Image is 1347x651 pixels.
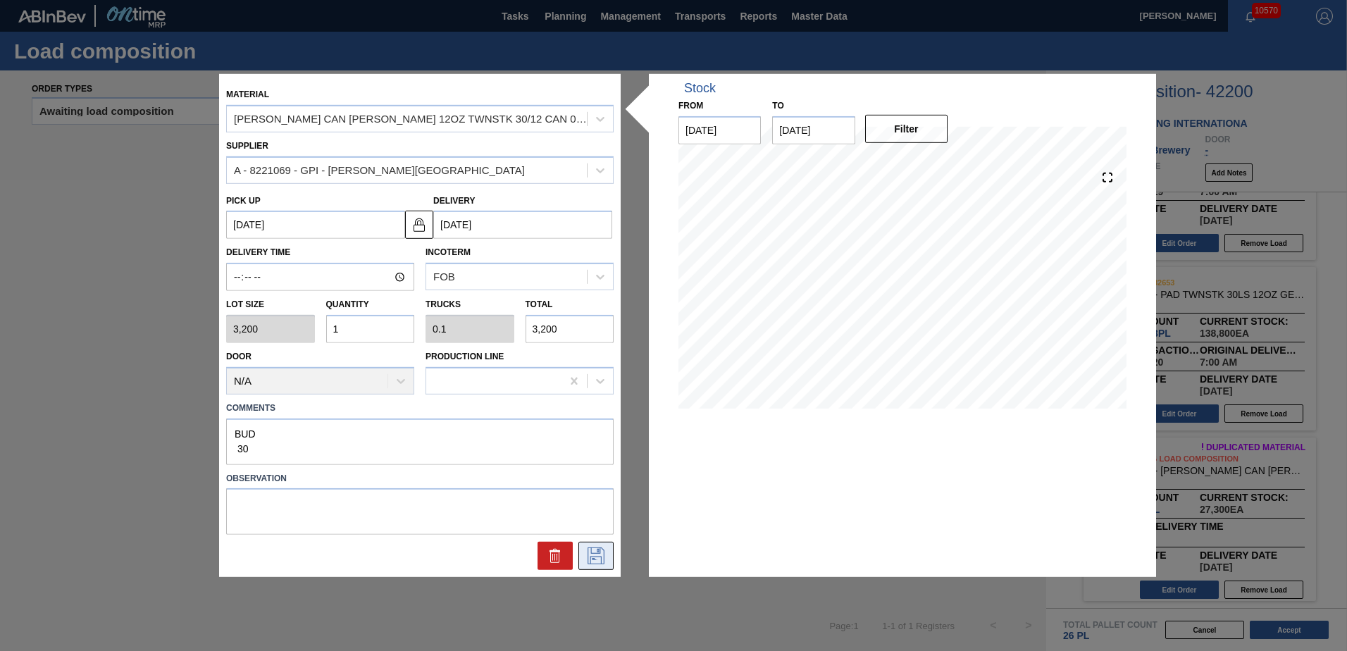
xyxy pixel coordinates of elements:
textarea: BUD 30 [226,418,614,464]
label: Delivery Time [226,242,414,263]
img: locked [411,216,428,232]
div: Delete Suggestion [538,542,573,570]
input: mm/dd/yyyy [226,211,405,239]
label: Material [226,89,269,99]
label: Comments [226,398,614,418]
label: to [772,101,783,111]
div: A - 8221069 - GPI - [PERSON_NAME][GEOGRAPHIC_DATA] [234,164,525,176]
label: From [678,101,703,111]
label: Delivery [433,195,476,205]
label: Total [526,299,553,309]
input: mm/dd/yyyy [678,116,761,144]
label: Door [226,352,252,361]
label: Production Line [426,352,504,361]
div: Save Suggestion [578,542,614,570]
div: [PERSON_NAME] CAN [PERSON_NAME] 12OZ TWNSTK 30/12 CAN 0922 [234,113,588,125]
label: Pick up [226,195,261,205]
button: Filter [865,115,948,143]
label: Lot size [226,294,315,315]
input: mm/dd/yyyy [433,211,612,239]
button: locked [405,210,433,238]
label: Quantity [326,299,369,309]
label: Supplier [226,141,268,151]
div: Stock [684,81,716,96]
label: Trucks [426,299,461,309]
label: Incoterm [426,247,471,257]
div: FOB [433,271,455,283]
label: Observation [226,468,614,488]
input: mm/dd/yyyy [772,116,855,144]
